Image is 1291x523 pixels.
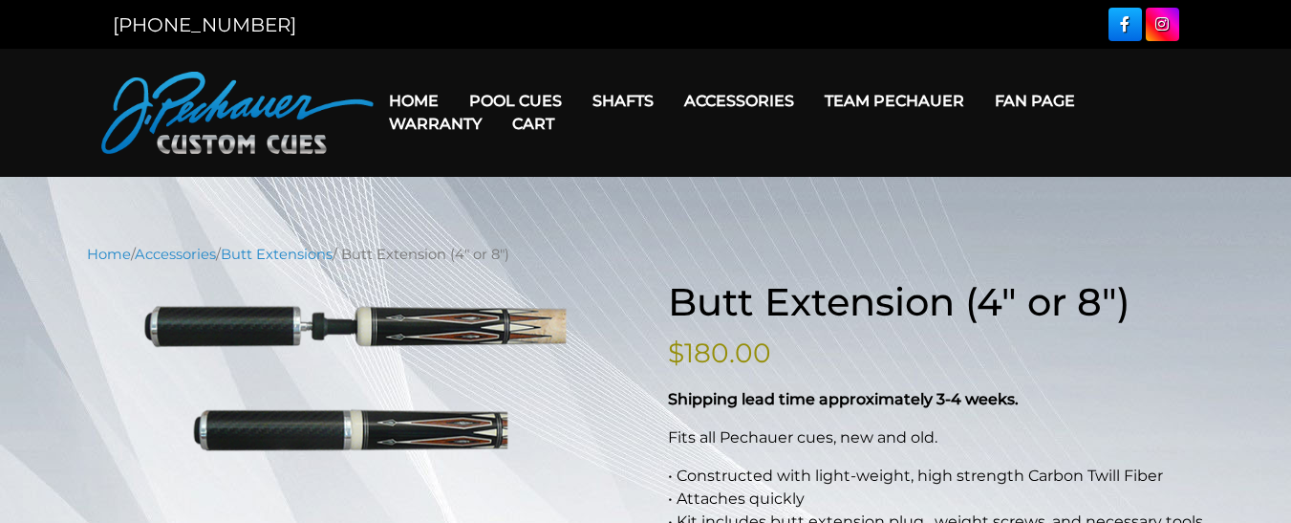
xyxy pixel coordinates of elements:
[454,76,577,125] a: Pool Cues
[113,13,296,36] a: [PHONE_NUMBER]
[668,426,1205,449] p: Fits all Pechauer cues, new and old.
[668,337,771,369] bdi: 180.00
[668,390,1019,408] strong: Shipping lead time approximately 3-4 weeks.
[668,337,684,369] span: $
[497,99,570,148] a: Cart
[979,76,1090,125] a: Fan Page
[669,76,809,125] a: Accessories
[374,99,497,148] a: Warranty
[101,72,374,154] img: Pechauer Custom Cues
[577,76,669,125] a: Shafts
[135,246,216,263] a: Accessories
[87,244,1205,265] nav: Breadcrumb
[221,246,333,263] a: Butt Extensions
[87,246,131,263] a: Home
[374,76,454,125] a: Home
[668,279,1205,325] h1: Butt Extension (4″ or 8″)
[809,76,979,125] a: Team Pechauer
[87,303,624,452] img: 822-Butt-Extension4.png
